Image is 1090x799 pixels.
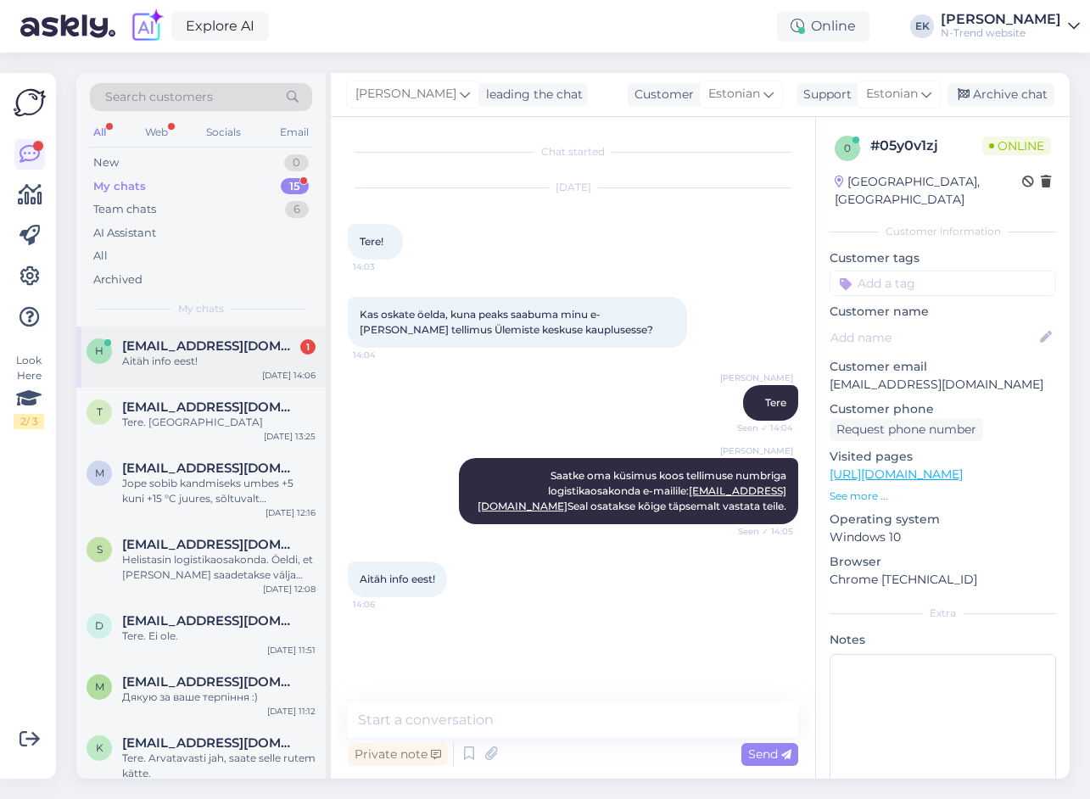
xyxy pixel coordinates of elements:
span: [PERSON_NAME] [720,444,793,457]
span: 14:04 [353,349,416,361]
div: Дякую за ваше терпіння :) [122,690,316,705]
div: [DATE] [348,180,798,195]
div: 2 / 3 [14,414,44,429]
div: 0 [284,154,309,171]
span: Seen ✓ 14:04 [729,422,793,434]
p: Notes [830,631,1056,649]
p: Windows 10 [830,528,1056,546]
div: Customer [628,86,694,103]
p: Customer tags [830,249,1056,267]
input: Add name [830,328,1037,347]
span: 14:03 [353,260,416,273]
span: tatjanavjugina@gmail.com [122,399,299,415]
div: New [93,154,119,171]
div: Support [797,86,852,103]
span: harakhelena@gmail.com [122,338,299,354]
div: EK [910,14,934,38]
div: Online [777,11,869,42]
span: Aitäh info eest! [360,573,435,585]
p: Customer email [830,358,1056,376]
div: [PERSON_NAME] [941,13,1061,26]
p: Customer name [830,303,1056,321]
div: Aitäh info eest! [122,354,316,369]
span: h [95,344,103,357]
p: Chrome [TECHNICAL_ID] [830,571,1056,589]
span: sveti-f@yandex.ru [122,537,299,552]
span: My chats [178,301,224,316]
div: AI Assistant [93,225,156,242]
div: [GEOGRAPHIC_DATA], [GEOGRAPHIC_DATA] [835,173,1022,209]
div: Socials [203,121,244,143]
span: Seen ✓ 14:05 [729,525,793,538]
span: Saatke oma küsimus koos tellimuse numbriga logistikaosakonda e-mailile: Seal osatakse kõige täpse... [478,469,789,512]
div: My chats [93,178,146,195]
div: Jope sobib kandmiseks umbes +5 kuni +15 °C juures, sõltuvalt aktiivsusest ja sellest, mida all ka... [122,476,316,506]
div: Tere. Ei ole. [122,629,316,644]
div: [DATE] 11:51 [267,644,316,657]
p: Visited pages [830,448,1056,466]
span: Tere! [360,235,383,248]
span: Kas oskate öelda, kuna peaks saabuma minu e-[PERSON_NAME] tellimus Ülemiste keskuse kauplusesse? [360,308,653,336]
div: Archived [93,271,143,288]
div: All [93,248,108,265]
p: [EMAIL_ADDRESS][DOMAIN_NAME] [830,376,1056,394]
a: Explore AI [171,12,269,41]
div: Request phone number [830,418,983,441]
div: [DATE] 13:25 [264,430,316,443]
div: Archive chat [947,83,1054,106]
div: 6 [285,201,309,218]
span: s [97,543,103,556]
div: Private note [348,743,448,766]
div: # 05y0v1zj [870,136,982,156]
span: Klairepuu@hotmail.com [122,735,299,751]
span: [PERSON_NAME] [720,372,793,384]
div: All [90,121,109,143]
div: Extra [830,606,1056,621]
span: Tere [765,396,786,409]
span: K [96,741,103,754]
span: Estonian [866,85,918,103]
div: [DATE] 12:08 [263,583,316,595]
div: Email [277,121,312,143]
div: [DATE] 14:06 [262,369,316,382]
span: d [95,619,103,632]
div: Customer information [830,224,1056,239]
div: Chat started [348,144,798,159]
span: Estonian [708,85,760,103]
p: Customer phone [830,400,1056,418]
span: Online [982,137,1051,155]
p: See more ... [830,489,1056,504]
input: Add a tag [830,271,1056,296]
span: [PERSON_NAME] [355,85,456,103]
span: Send [748,746,791,762]
span: mairo.pinka@gmail.com [122,461,299,476]
span: 14:06 [353,598,416,611]
p: Operating system [830,511,1056,528]
div: leading the chat [479,86,583,103]
span: t [97,405,103,418]
div: [DATE] 12:16 [266,506,316,519]
p: Browser [830,553,1056,571]
div: Team chats [93,201,156,218]
span: m [95,680,104,693]
span: daliastatnickiene@gmail.com [122,613,299,629]
div: Tere. Arvatavasti jah, saate selle rutem kätte. [122,751,316,781]
span: marina_klochkova@ukr.net [122,674,299,690]
span: Search customers [105,88,213,106]
div: 1 [300,339,316,355]
a: [URL][DOMAIN_NAME] [830,467,963,482]
div: Helistasin logistikaosakonda. Öeldi, et [PERSON_NAME] saadetakse välja teie pakk. [122,552,316,583]
div: N-Trend website [941,26,1061,40]
div: Tere. [GEOGRAPHIC_DATA] [122,415,316,430]
div: [DATE] 11:12 [267,705,316,718]
div: Look Here [14,353,44,429]
span: 0 [844,142,851,154]
a: [PERSON_NAME]N-Trend website [941,13,1080,40]
img: Askly Logo [14,87,46,119]
div: 15 [281,178,309,195]
img: explore-ai [129,8,165,44]
span: m [95,467,104,479]
div: Web [142,121,171,143]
